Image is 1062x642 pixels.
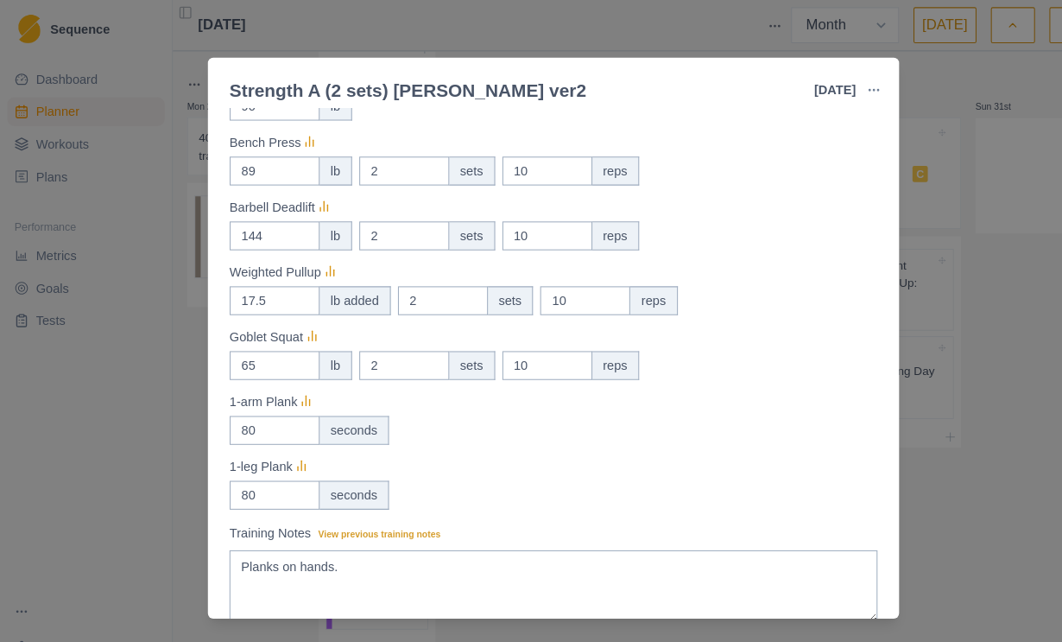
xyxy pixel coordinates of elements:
div: sets [430,337,475,365]
div: sets [467,275,512,302]
div: lb [306,337,338,365]
div: lb added [306,275,375,302]
div: reps [604,275,649,302]
div: lb [306,150,338,178]
p: Weighted Pullup [220,252,308,270]
p: Bench Press [220,128,288,146]
div: lb [306,213,338,240]
div: seconds [306,399,373,427]
div: reps [567,213,613,240]
label: Training Notes [220,503,831,521]
p: Barbell Deadlift [220,190,302,208]
p: 1-leg Plank [220,439,281,457]
div: seconds [306,461,373,489]
div: sets [430,150,475,178]
div: reps [567,337,613,365]
p: [DATE] [781,78,821,96]
textarea: Planks on hands. [220,528,842,597]
div: Strength A (2 sets) [PERSON_NAME] ver2 [220,73,562,99]
p: Goblet Squat [220,315,291,333]
div: reps [567,150,613,178]
p: 1-arm Plank [220,377,285,395]
div: sets [430,213,475,240]
span: View previous training notes [306,508,423,518]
